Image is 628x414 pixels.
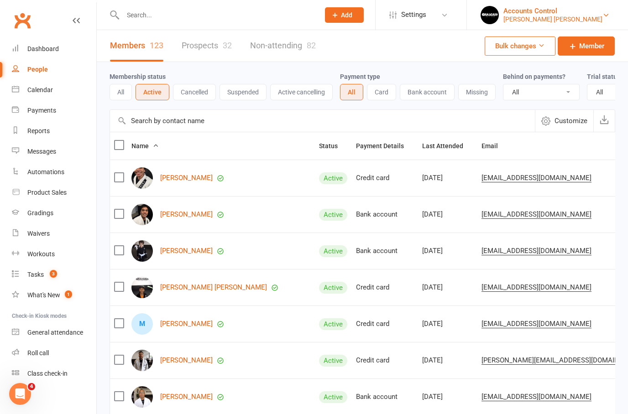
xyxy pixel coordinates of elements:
a: Gradings [12,203,96,223]
div: [DATE] [422,247,473,255]
div: 123 [150,41,163,50]
div: Messages [27,148,56,155]
button: All [110,84,132,100]
div: [DATE] [422,284,473,291]
img: Aryo [131,240,153,262]
span: Status [319,142,348,150]
div: Payments [27,107,56,114]
div: 82 [307,41,316,50]
button: Add [325,7,364,23]
div: Waivers [27,230,50,237]
a: Dashboard [12,39,96,59]
a: Roll call [12,343,96,363]
img: Paolo [131,386,153,408]
div: Gradings [27,209,53,217]
div: [DATE] [422,357,473,364]
label: Trial status [587,73,620,80]
div: Tasks [27,271,44,278]
div: Active [319,282,347,294]
a: [PERSON_NAME] [PERSON_NAME] [160,284,267,291]
img: Justin [131,204,153,225]
a: People [12,59,96,80]
div: Active [319,172,347,184]
a: Workouts [12,244,96,264]
div: Class check-in [27,370,68,377]
iframe: Intercom live chat [9,383,31,405]
button: Active cancelling [270,84,333,100]
a: Product Sales [12,182,96,203]
div: Credit card [356,320,414,328]
span: 4 [28,383,35,390]
label: Membership status [110,73,166,80]
span: 1 [65,290,72,298]
button: Missing [458,84,496,100]
div: What's New [27,291,60,299]
span: Email [481,142,508,150]
span: Payment Details [356,142,414,150]
div: Active [319,391,347,403]
div: [DATE] [422,174,473,182]
div: Dashboard [27,45,59,52]
div: [DATE] [422,320,473,328]
button: Active [136,84,169,100]
label: Payment type [340,73,380,80]
a: Waivers [12,223,96,244]
img: thumb_image1701918351.png [481,6,499,24]
div: Active [319,245,347,257]
div: 32 [223,41,232,50]
div: Credit card [356,284,414,291]
button: Email [481,140,508,151]
button: Bank account [400,84,455,100]
div: [DATE] [422,393,473,401]
a: Calendar [12,80,96,100]
div: Reports [27,127,50,135]
a: General attendance kiosk mode [12,322,96,343]
a: [PERSON_NAME] [160,174,213,182]
div: Roll call [27,349,49,357]
span: Customize [555,115,587,126]
div: Product Sales [27,189,67,196]
button: Card [367,84,396,100]
a: Messages [12,141,96,162]
input: Search... [120,9,313,21]
button: Suspended [220,84,267,100]
div: Automations [27,168,64,176]
a: [PERSON_NAME] [160,247,213,255]
a: Tasks 3 [12,264,96,285]
label: Behind on payments? [503,73,565,80]
img: Shashvat [131,277,153,298]
div: People [27,66,48,73]
a: Payments [12,100,96,121]
div: Active [319,209,347,221]
a: [PERSON_NAME] [160,357,213,364]
div: Credit card [356,357,414,364]
div: Credit card [356,174,414,182]
div: Bank account [356,247,414,255]
span: Last Attended [422,142,473,150]
img: Harry [131,350,153,371]
a: [PERSON_NAME] [160,393,213,401]
button: Last Attended [422,140,473,151]
a: Clubworx [11,9,34,32]
div: Active [319,355,347,367]
input: Search by contact name [110,110,535,132]
button: All [340,84,363,100]
a: Automations [12,162,96,182]
div: Workouts [27,250,55,258]
button: Status [319,140,348,151]
span: Add [341,11,352,19]
a: [PERSON_NAME] [160,211,213,218]
a: Member [558,36,615,56]
div: Bank account [356,211,414,218]
span: Settings [401,5,426,25]
span: Member [579,41,604,52]
span: 3 [50,270,57,278]
a: Class kiosk mode [12,363,96,384]
a: Reports [12,121,96,141]
div: [DATE] [422,211,473,218]
button: Payment Details [356,140,414,151]
div: Matilda [131,313,153,335]
div: Calendar [27,86,53,93]
div: General attendance [27,329,83,336]
a: Non-attending82 [250,30,316,62]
